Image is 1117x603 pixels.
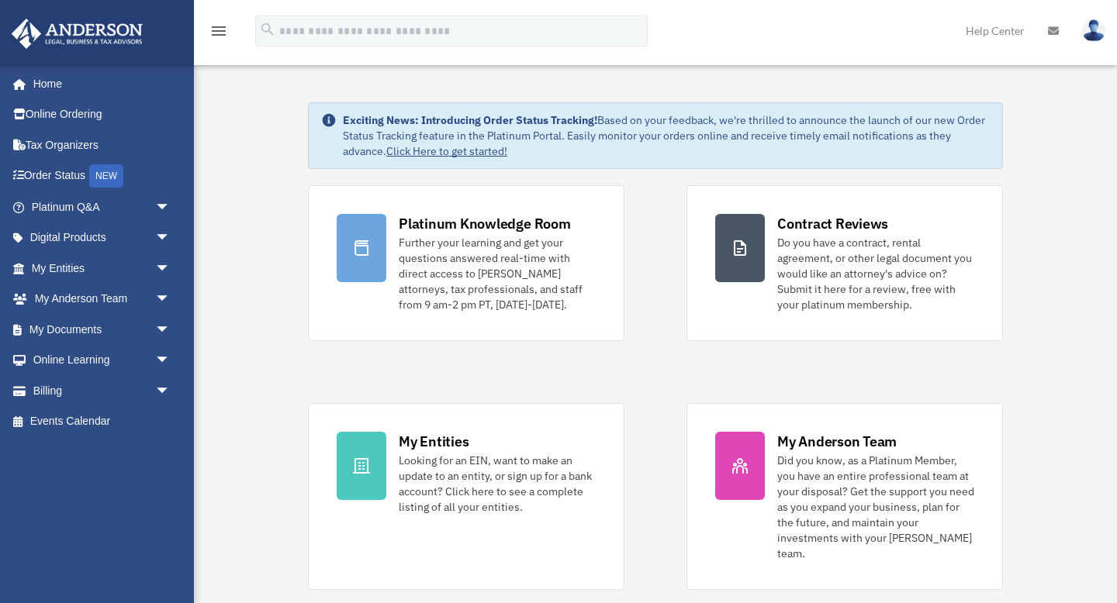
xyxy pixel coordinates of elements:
span: arrow_drop_down [155,314,186,346]
div: Contract Reviews [777,214,888,233]
a: Click Here to get started! [386,144,507,158]
div: Do you have a contract, rental agreement, or other legal document you would like an attorney's ad... [777,235,974,312]
div: NEW [89,164,123,188]
a: menu [209,27,228,40]
a: Order StatusNEW [11,160,194,192]
a: Tax Organizers [11,129,194,160]
span: arrow_drop_down [155,375,186,407]
div: Looking for an EIN, want to make an update to an entity, or sign up for a bank account? Click her... [399,453,596,515]
a: Platinum Knowledge Room Further your learning and get your questions answered real-time with dire... [308,185,624,341]
span: arrow_drop_down [155,191,186,223]
a: Digital Productsarrow_drop_down [11,222,194,253]
a: My Anderson Teamarrow_drop_down [11,284,194,315]
a: Home [11,68,186,99]
img: Anderson Advisors Platinum Portal [7,19,147,49]
i: menu [209,22,228,40]
a: Contract Reviews Do you have a contract, rental agreement, or other legal document you would like... [686,185,1003,341]
div: My Anderson Team [777,432,897,451]
a: My Anderson Team Did you know, as a Platinum Member, you have an entire professional team at your... [686,403,1003,590]
span: arrow_drop_down [155,222,186,254]
div: Based on your feedback, we're thrilled to announce the launch of our new Order Status Tracking fe... [343,112,990,159]
span: arrow_drop_down [155,253,186,284]
span: arrow_drop_down [155,345,186,377]
strong: Exciting News: Introducing Order Status Tracking! [343,113,597,127]
img: User Pic [1082,19,1105,42]
a: Online Learningarrow_drop_down [11,345,194,376]
div: Further your learning and get your questions answered real-time with direct access to [PERSON_NAM... [399,235,596,312]
a: Platinum Q&Aarrow_drop_down [11,191,194,222]
a: My Entitiesarrow_drop_down [11,253,194,284]
a: Online Ordering [11,99,194,130]
i: search [259,21,276,38]
a: Events Calendar [11,406,194,437]
a: Billingarrow_drop_down [11,375,194,406]
div: Platinum Knowledge Room [399,214,571,233]
a: My Entities Looking for an EIN, want to make an update to an entity, or sign up for a bank accoun... [308,403,624,590]
span: arrow_drop_down [155,284,186,315]
div: My Entities [399,432,469,451]
a: My Documentsarrow_drop_down [11,314,194,345]
div: Did you know, as a Platinum Member, you have an entire professional team at your disposal? Get th... [777,453,974,561]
